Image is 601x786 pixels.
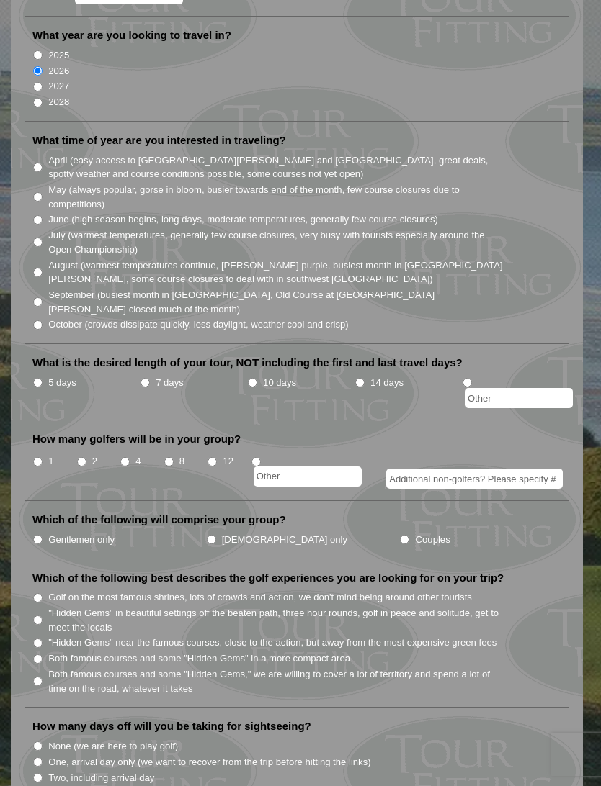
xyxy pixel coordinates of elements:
label: Which of the following best describes the golf experiences you are looking for on your trip? [32,571,504,585]
label: How many golfers will be in your group? [32,432,241,446]
label: May (always popular, gorse in bloom, busier towards end of the month, few course closures due to ... [48,183,507,211]
label: "Hidden Gems" in beautiful settings off the beaten path, three hour rounds, golf in peace and sol... [48,606,507,634]
label: 12 [223,454,233,469]
label: Which of the following will comprise your group? [32,512,286,527]
label: 5 days [48,376,76,390]
label: Both famous courses and some "Hidden Gems," we are willing to cover a lot of territory and spend ... [48,667,507,695]
label: Golf on the most famous shrines, lots of crowds and action, we don't mind being around other tour... [48,590,472,605]
input: Additional non-golfers? Please specify # [386,469,563,489]
label: "Hidden Gems" near the famous courses, close to the action, but away from the most expensive gree... [48,636,497,650]
input: Other [254,466,362,487]
label: None (we are here to play golf) [48,739,178,754]
label: Gentlemen only [48,533,115,547]
label: 2028 [48,95,69,109]
label: 2025 [48,48,69,63]
label: 2 [92,454,97,469]
label: [DEMOGRAPHIC_DATA] only [222,533,347,547]
label: How many days off will you be taking for sightseeing? [32,719,311,733]
label: 10 days [263,376,296,390]
label: What year are you looking to travel in? [32,28,231,42]
label: September (busiest month in [GEOGRAPHIC_DATA], Old Course at [GEOGRAPHIC_DATA][PERSON_NAME] close... [48,288,507,316]
label: Both famous courses and some "Hidden Gems" in a more compact area [48,651,350,666]
label: June (high season begins, long days, moderate temperatures, generally few course closures) [48,212,438,227]
label: April (easy access to [GEOGRAPHIC_DATA][PERSON_NAME] and [GEOGRAPHIC_DATA], great deals, spotty w... [48,153,507,181]
label: Couples [416,533,450,547]
label: 8 [179,454,184,469]
label: 1 [48,454,53,469]
label: 14 days [370,376,404,390]
label: 7 days [156,376,184,390]
label: One, arrival day only (we want to recover from the trip before hitting the links) [48,755,370,769]
label: 2027 [48,79,69,94]
label: October (crowds dissipate quickly, less daylight, weather cool and crisp) [48,317,349,332]
label: Two, including arrival day [48,771,154,785]
label: 4 [135,454,141,469]
label: 2026 [48,64,69,78]
label: August (warmest temperatures continue, [PERSON_NAME] purple, busiest month in [GEOGRAPHIC_DATA][P... [48,258,507,286]
label: What is the desired length of your tour, NOT including the first and last travel days? [32,356,463,370]
label: What time of year are you interested in traveling? [32,133,286,148]
label: July (warmest temperatures, generally few course closures, very busy with tourists especially aro... [48,228,507,256]
input: Other [465,388,573,408]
